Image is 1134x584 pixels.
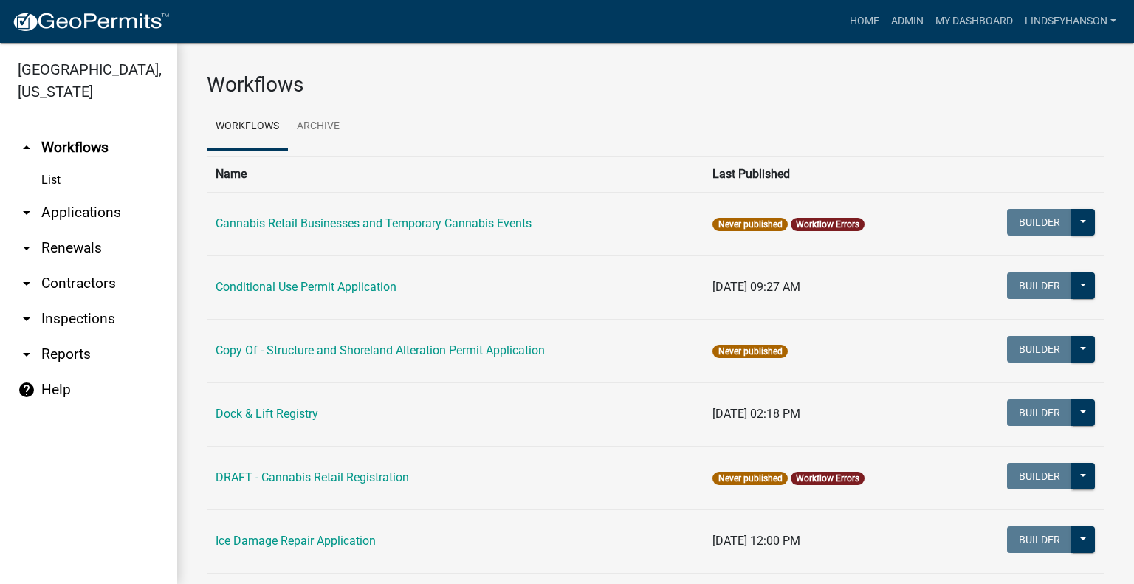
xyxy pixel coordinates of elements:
button: Builder [1007,272,1072,299]
a: Workflows [207,103,288,151]
a: Dock & Lift Registry [216,407,318,421]
a: My Dashboard [929,7,1019,35]
h3: Workflows [207,72,1104,97]
i: arrow_drop_up [18,139,35,157]
i: arrow_drop_down [18,239,35,257]
th: Last Published [704,156,956,192]
th: Name [207,156,704,192]
i: arrow_drop_down [18,204,35,221]
a: Cannabis Retail Businesses and Temporary Cannabis Events [216,216,532,230]
i: arrow_drop_down [18,275,35,292]
i: arrow_drop_down [18,310,35,328]
i: arrow_drop_down [18,346,35,363]
span: [DATE] 12:00 PM [712,534,800,548]
button: Builder [1007,463,1072,489]
i: help [18,381,35,399]
a: Home [844,7,885,35]
a: Lindseyhanson [1019,7,1122,35]
span: Never published [712,218,787,231]
span: Never published [712,472,787,485]
a: Conditional Use Permit Application [216,280,396,294]
a: DRAFT - Cannabis Retail Registration [216,470,409,484]
button: Builder [1007,209,1072,236]
span: [DATE] 09:27 AM [712,280,800,294]
a: Admin [885,7,929,35]
a: Ice Damage Repair Application [216,534,376,548]
button: Builder [1007,336,1072,363]
a: Workflow Errors [796,219,859,230]
span: Never published [712,345,787,358]
button: Builder [1007,399,1072,426]
a: Workflow Errors [796,473,859,484]
button: Builder [1007,526,1072,553]
a: Archive [288,103,348,151]
span: [DATE] 02:18 PM [712,407,800,421]
a: Copy Of - Structure and Shoreland Alteration Permit Application [216,343,545,357]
